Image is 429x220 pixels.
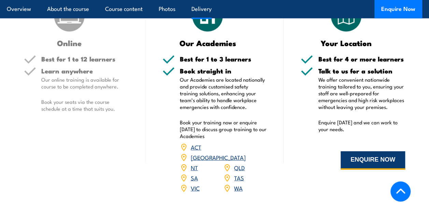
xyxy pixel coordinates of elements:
[180,119,267,139] p: Book your training now or enquire [DATE] to discuss group training to our Academies
[180,76,267,110] p: Our Academies are located nationally and provide customised safety training solutions, enhancing ...
[41,76,128,90] p: Our online training is available for course to be completed anywhere.
[191,163,198,171] a: NT
[318,119,405,133] p: Enquire [DATE] and we can work to your needs.
[234,174,244,182] a: TAS
[180,56,267,62] h5: Best for 1 to 3 learners
[162,39,253,47] h3: Our Academies
[41,56,128,62] h5: Best for 1 to 12 learners
[318,76,405,110] p: We offer convenient nationwide training tailored to you, ensuring your staff are well-prepared fo...
[234,184,243,192] a: WA
[191,143,201,151] a: ACT
[318,56,405,62] h5: Best for 4 or more learners
[191,153,246,161] a: [GEOGRAPHIC_DATA]
[191,184,200,192] a: VIC
[41,98,128,112] p: Book your seats via the course schedule at a time that suits you.
[180,68,267,74] h5: Book straight in
[341,151,405,170] button: ENQUIRE NOW
[41,68,128,74] h5: Learn anywhere
[234,163,245,171] a: QLD
[24,39,115,47] h3: Online
[301,39,391,47] h3: Your Location
[191,174,198,182] a: SA
[318,68,405,74] h5: Talk to us for a solution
